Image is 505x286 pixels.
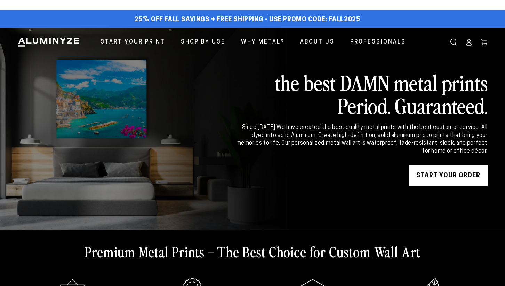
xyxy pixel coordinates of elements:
[235,71,488,117] h2: the best DAMN metal prints Period. Guaranteed.
[295,33,340,52] a: About Us
[409,165,488,186] a: START YOUR Order
[181,37,225,47] span: Shop By Use
[95,33,170,52] a: Start Your Print
[17,37,80,47] img: Aluminyze
[101,37,165,47] span: Start Your Print
[236,33,290,52] a: Why Metal?
[300,37,335,47] span: About Us
[241,37,284,47] span: Why Metal?
[235,124,488,155] div: Since [DATE] We have created the best quality metal prints with the best customer service. All dy...
[176,33,231,52] a: Shop By Use
[350,37,406,47] span: Professionals
[85,242,420,261] h2: Premium Metal Prints – The Best Choice for Custom Wall Art
[446,34,461,50] summary: Search our site
[135,16,360,24] span: 25% off FALL Savings + Free Shipping - Use Promo Code: FALL2025
[345,33,411,52] a: Professionals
